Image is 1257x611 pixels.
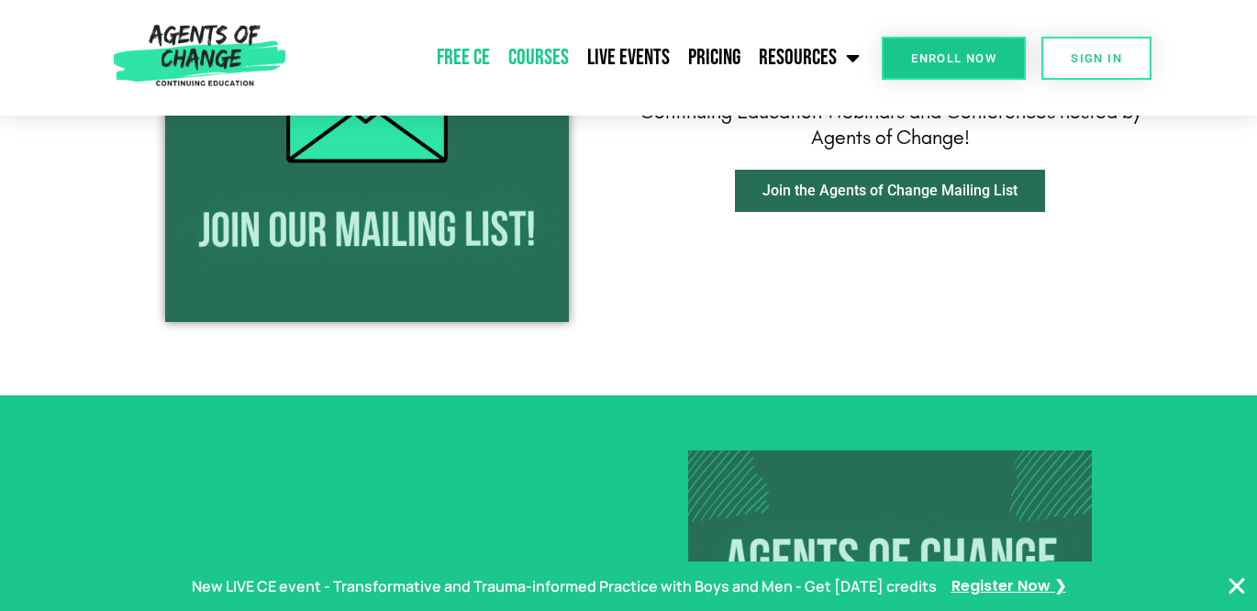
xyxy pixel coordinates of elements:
[735,170,1045,212] a: Join the Agents of Change Mailing List
[951,573,1066,600] a: Register Now ❯
[1071,52,1122,64] span: SIGN IN
[428,35,499,81] a: Free CE
[1226,575,1248,597] button: Close Banner
[750,35,869,81] a: Resources
[882,37,1026,80] a: Enroll Now
[679,35,750,81] a: Pricing
[578,35,679,81] a: Live Events
[115,561,619,586] h2: Subscribe to Our Podcast
[1041,37,1151,80] a: SIGN IN
[294,35,869,81] nav: Menu
[762,183,1018,198] span: Join the Agents of Change Mailing List
[192,573,937,600] p: New LIVE CE event - Transformative and Trauma-informed Practice with Boys and Men - Get [DATE] cr...
[911,52,996,64] span: Enroll Now
[499,35,578,81] a: Courses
